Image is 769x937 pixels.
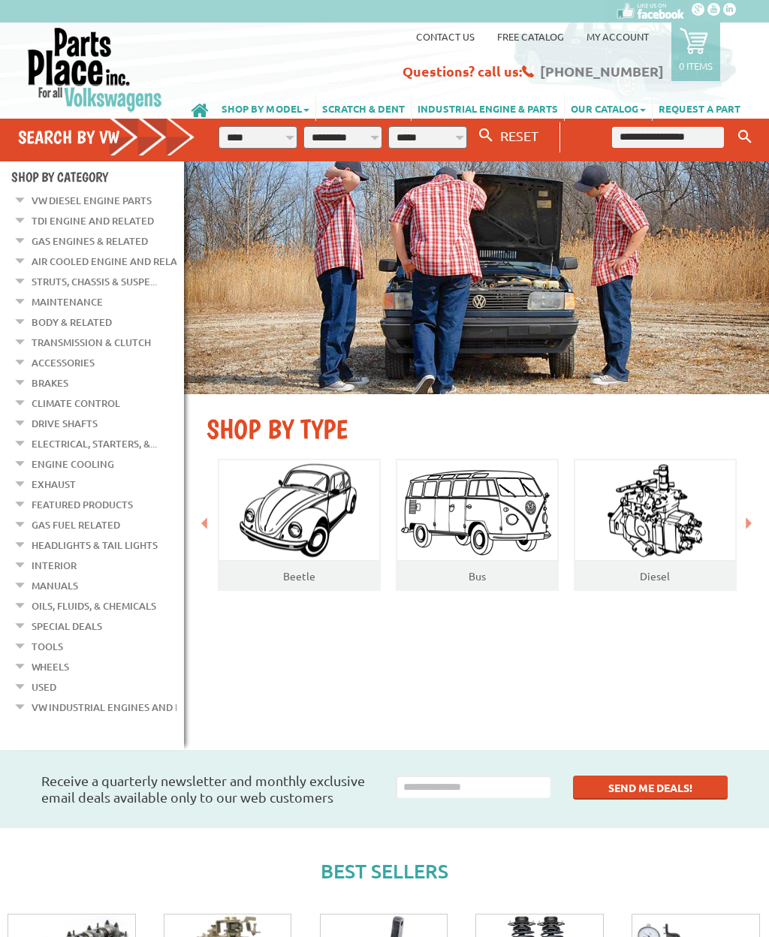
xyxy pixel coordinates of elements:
[32,312,112,332] a: Body & Related
[601,459,710,561] img: Diesel
[473,125,499,146] button: Search By VW...
[573,776,728,800] button: SEND ME DEALS!
[500,128,538,143] span: RESET
[26,26,164,113] img: Parts Place Inc!
[41,773,373,806] h3: Receive a quarterly newsletter and monthly exclusive email deals available only to our web customers
[32,414,98,433] a: Drive Shafts
[32,393,120,413] a: Climate Control
[32,616,102,636] a: Special Deals
[32,657,69,676] a: Wheels
[32,576,78,595] a: Manuals
[32,535,158,555] a: Headlights & Tail Lights
[653,95,746,121] a: REQUEST A PART
[416,30,475,43] a: Contact us
[32,515,120,535] a: Gas Fuel Related
[32,637,63,656] a: Tools
[494,125,544,146] button: RESET
[497,30,564,43] a: Free Catalog
[32,191,152,210] a: VW Diesel Engine Parts
[32,272,157,291] a: Struts, Chassis & Suspe...
[32,697,188,717] a: VW Industrial Engines and R...
[32,434,157,453] a: Electrical, Starters, &...
[640,569,670,583] a: Diesel
[32,596,156,616] a: Oils, Fluids, & Chemicals
[671,23,720,81] a: 0 items
[32,211,154,230] a: TDI Engine and Related
[32,677,56,697] a: Used
[32,454,114,474] a: Engine Cooling
[316,95,411,121] a: SCRATCH & DENT
[469,569,486,583] a: Bus
[283,569,315,583] a: Beetle
[32,475,76,494] a: Exhaust
[587,30,649,43] a: My Account
[32,252,195,271] a: Air Cooled Engine and Related
[32,373,68,393] a: Brakes
[216,95,315,121] a: SHOP BY MODEL
[18,126,195,148] h4: Search by VW
[207,413,746,445] h2: SHOP BY TYPE
[32,231,148,251] a: Gas Engines & Related
[32,292,103,312] a: Maintenance
[32,333,151,352] a: Transmission & Clutch
[565,95,652,121] a: OUR CATALOG
[397,463,556,558] img: Bus
[32,495,133,514] a: Featured Products
[32,353,95,372] a: Accessories
[32,556,77,575] a: Interior
[224,459,375,561] img: Beatle
[412,95,564,121] a: INDUSTRIAL ENGINE & PARTS
[184,161,769,394] img: First slide [900x500]
[679,59,713,72] p: 0 items
[11,169,184,185] h4: Shop By Category
[734,125,756,149] button: Keyword Search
